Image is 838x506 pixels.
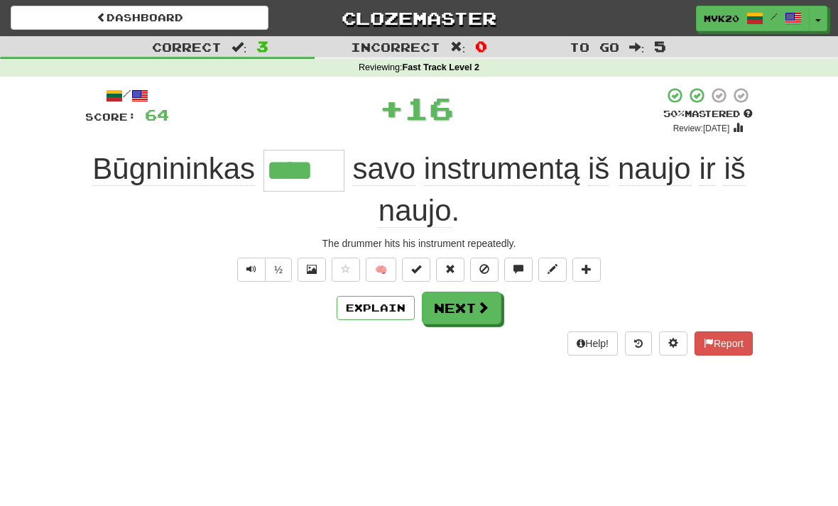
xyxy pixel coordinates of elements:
[256,38,268,55] span: 3
[724,152,745,186] span: iš
[403,62,480,72] strong: Fast Track Level 2
[234,258,292,282] div: Text-to-speech controls
[265,258,292,282] button: ½
[85,236,753,251] div: The drummer hits his instrument repeatedly.
[145,106,169,123] span: 64
[366,258,396,282] button: 🧠
[704,12,739,25] span: mvk20
[422,292,501,324] button: Next
[771,11,778,21] span: /
[588,152,609,186] span: iš
[152,40,222,54] span: Correct
[92,152,255,186] span: Būgnininkas
[654,38,666,55] span: 5
[85,87,169,104] div: /
[85,111,136,123] span: Score:
[567,331,618,356] button: Help!
[402,258,430,282] button: Set this sentence to 100% Mastered (alt+m)
[344,152,746,228] span: .
[673,123,730,133] small: Review: [DATE]
[290,6,548,31] a: Clozemaster
[351,40,440,54] span: Incorrect
[570,40,619,54] span: To go
[618,152,691,186] span: naujo
[663,108,753,121] div: Mastered
[436,258,464,282] button: Reset to 0% Mastered (alt+r)
[470,258,499,282] button: Ignore sentence (alt+i)
[332,258,360,282] button: Favorite sentence (alt+f)
[504,258,533,282] button: Discuss sentence (alt+u)
[699,152,715,186] span: ir
[538,258,567,282] button: Edit sentence (alt+d)
[11,6,268,30] a: Dashboard
[424,152,579,186] span: instrumentą
[298,258,326,282] button: Show image (alt+x)
[379,194,452,228] span: naujo
[352,152,415,186] span: savo
[572,258,601,282] button: Add to collection (alt+a)
[450,41,466,53] span: :
[695,331,753,356] button: Report
[475,38,487,55] span: 0
[337,296,415,320] button: Explain
[629,41,645,53] span: :
[379,87,404,129] span: +
[404,90,454,126] span: 16
[237,258,266,282] button: Play sentence audio (ctl+space)
[625,331,652,356] button: Round history (alt+y)
[232,41,247,53] span: :
[663,108,685,119] span: 50 %
[696,6,810,31] a: mvk20 /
